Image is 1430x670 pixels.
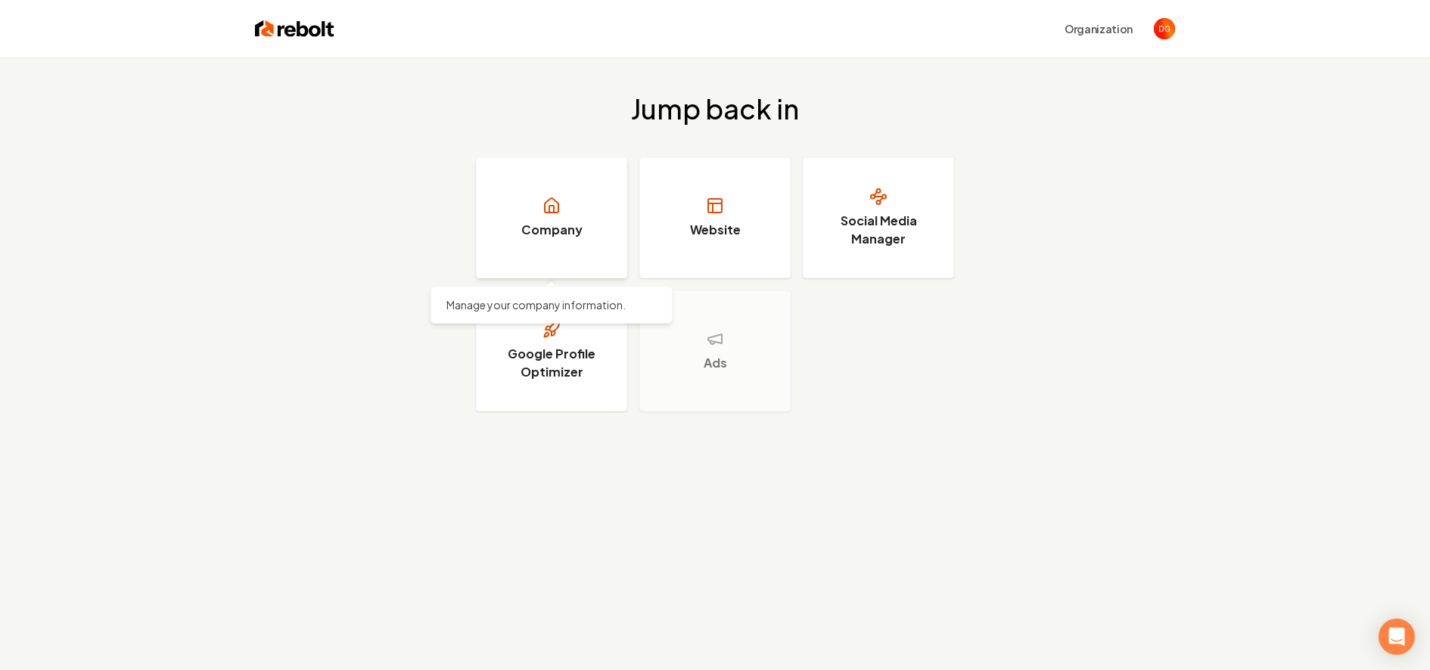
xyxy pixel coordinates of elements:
button: Organization [1055,15,1142,42]
div: Open Intercom Messenger [1379,619,1415,655]
h3: Ads [704,354,727,372]
h3: Company [521,221,583,239]
button: Open user button [1154,18,1175,39]
img: Daniel Goldstein [1154,18,1175,39]
h2: Jump back in [631,94,799,124]
a: Website [639,157,791,278]
a: Google Profile Optimizer [476,290,627,411]
h3: Social Media Manager [822,212,935,248]
a: Social Media Manager [803,157,954,278]
img: Rebolt Logo [255,18,334,39]
p: Manage your company information. [446,297,657,312]
a: Company [476,157,627,278]
h3: Website [690,221,741,239]
h3: Google Profile Optimizer [495,345,608,381]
